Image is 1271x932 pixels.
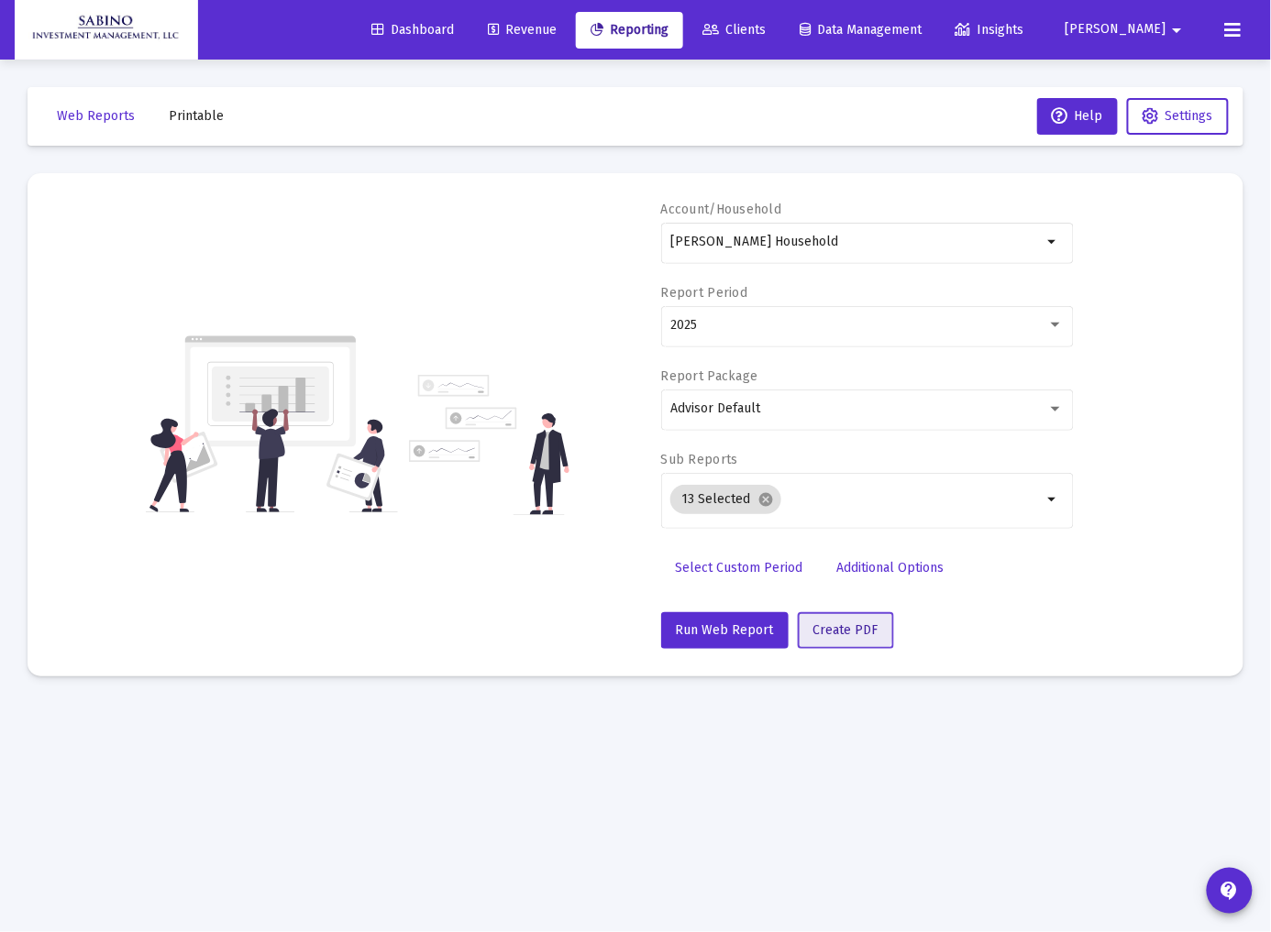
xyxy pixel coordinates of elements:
[28,12,184,49] img: Dashboard
[785,12,936,49] a: Data Management
[670,481,1042,518] mat-chip-list: Selection
[757,491,774,508] mat-icon: cancel
[670,485,781,514] mat-chip: 13 Selected
[473,12,571,49] a: Revenue
[576,12,683,49] a: Reporting
[798,612,894,649] button: Create PDF
[1037,98,1118,135] button: Help
[813,622,879,638] span: Create PDF
[670,317,697,333] span: 2025
[702,22,766,38] span: Clients
[1219,880,1241,902] mat-icon: contact_support
[661,368,758,384] label: Report Package
[676,622,774,638] span: Run Web Report
[837,560,945,576] span: Additional Options
[169,108,224,124] span: Printable
[661,612,789,649] button: Run Web Report
[1166,108,1213,124] span: Settings
[688,12,780,49] a: Clients
[409,375,569,515] img: reporting-alt
[661,452,738,467] label: Sub Reports
[488,22,557,38] span: Revenue
[146,334,398,515] img: reporting
[1166,12,1188,49] mat-icon: arrow_drop_down
[676,560,803,576] span: Select Custom Period
[941,12,1039,49] a: Insights
[670,400,760,416] span: Advisor Default
[357,12,469,49] a: Dashboard
[670,235,1042,249] input: Search or select an account or household
[800,22,922,38] span: Data Management
[57,108,135,124] span: Web Reports
[1052,108,1103,124] span: Help
[42,98,149,135] button: Web Reports
[591,22,669,38] span: Reporting
[956,22,1024,38] span: Insights
[1127,98,1229,135] button: Settings
[1042,231,1064,253] mat-icon: arrow_drop_down
[661,285,748,301] label: Report Period
[1042,488,1064,510] mat-icon: arrow_drop_down
[661,202,782,217] label: Account/Household
[1066,22,1166,38] span: [PERSON_NAME]
[371,22,454,38] span: Dashboard
[1044,11,1210,48] button: [PERSON_NAME]
[154,98,238,135] button: Printable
